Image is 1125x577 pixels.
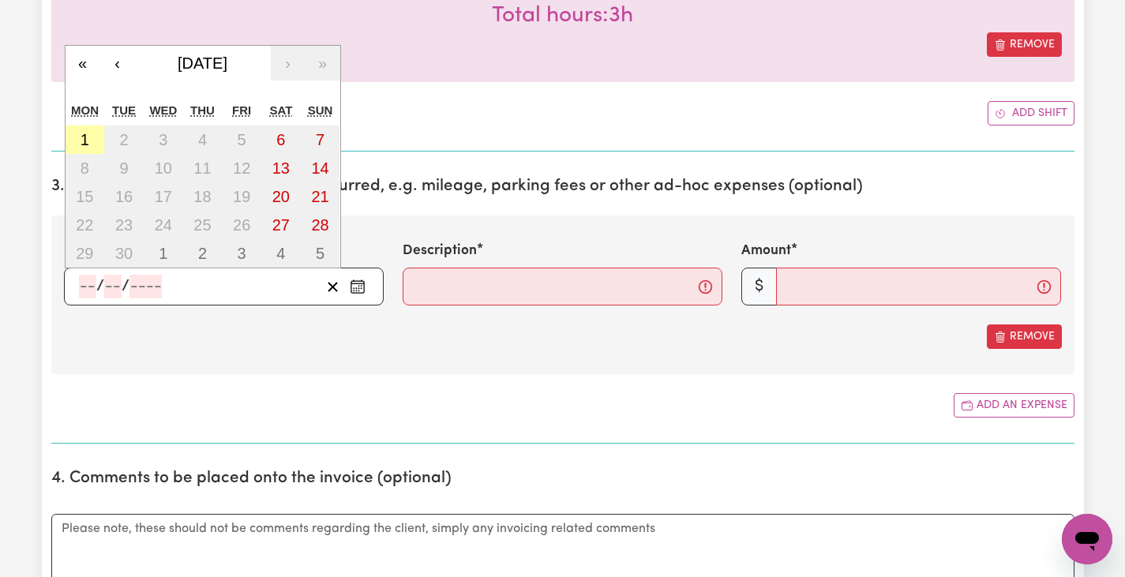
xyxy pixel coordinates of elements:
abbr: Wednesday [149,103,177,117]
abbr: 3 September 2025 [159,131,167,148]
input: -- [79,275,96,298]
abbr: 11 September 2025 [193,159,211,177]
abbr: 14 September 2025 [311,159,328,177]
label: Date [64,241,96,261]
button: » [306,46,340,81]
abbr: 1 September 2025 [81,131,89,148]
abbr: 2 October 2025 [198,245,207,262]
abbr: 21 September 2025 [311,188,328,205]
button: 1 October 2025 [144,239,183,268]
span: $ [741,268,777,305]
button: 25 September 2025 [183,211,223,239]
button: › [271,46,306,81]
abbr: 22 September 2025 [76,216,93,234]
abbr: 15 September 2025 [76,188,93,205]
button: 29 September 2025 [66,239,105,268]
button: 1 September 2025 [66,126,105,154]
span: Total hours worked: 3 hours [492,5,633,27]
iframe: Button to launch messaging window [1062,514,1112,564]
button: 5 September 2025 [222,126,261,154]
button: 19 September 2025 [222,182,261,211]
abbr: 18 September 2025 [193,188,211,205]
abbr: 12 September 2025 [233,159,250,177]
button: 2 October 2025 [183,239,223,268]
abbr: 4 October 2025 [276,245,285,262]
h2: 4. Comments to be placed onto the invoice (optional) [51,469,1074,489]
button: 6 September 2025 [261,126,301,154]
button: 4 September 2025 [183,126,223,154]
abbr: 9 September 2025 [119,159,128,177]
abbr: 16 September 2025 [115,188,133,205]
button: 14 September 2025 [301,154,340,182]
button: Add another shift [988,101,1074,126]
button: 13 September 2025 [261,154,301,182]
button: 28 September 2025 [301,211,340,239]
abbr: 25 September 2025 [193,216,211,234]
input: -- [104,275,122,298]
abbr: 10 September 2025 [155,159,172,177]
button: Enter the date of expense [345,275,370,298]
abbr: Sunday [308,103,333,117]
span: / [96,278,104,295]
abbr: 3 October 2025 [238,245,246,262]
button: Remove this shift [987,32,1062,57]
button: « [66,46,100,81]
button: Clear date [321,275,345,298]
abbr: Tuesday [112,103,136,117]
abbr: 17 September 2025 [155,188,172,205]
button: 9 September 2025 [104,154,144,182]
label: Amount [741,241,791,261]
button: 3 September 2025 [144,126,183,154]
button: 21 September 2025 [301,182,340,211]
abbr: Saturday [269,103,292,117]
button: 16 September 2025 [104,182,144,211]
abbr: 5 September 2025 [238,131,246,148]
span: [DATE] [178,54,227,72]
abbr: 2 September 2025 [119,131,128,148]
button: 4 October 2025 [261,239,301,268]
button: 30 September 2025 [104,239,144,268]
button: 7 September 2025 [301,126,340,154]
button: 27 September 2025 [261,211,301,239]
abbr: 13 September 2025 [272,159,290,177]
abbr: 5 October 2025 [316,245,324,262]
abbr: 4 September 2025 [198,131,207,148]
button: 12 September 2025 [222,154,261,182]
input: ---- [129,275,162,298]
abbr: 29 September 2025 [76,245,93,262]
abbr: 6 September 2025 [276,131,285,148]
abbr: 19 September 2025 [233,188,250,205]
label: Description [403,241,477,261]
button: 3 October 2025 [222,239,261,268]
button: 8 September 2025 [66,154,105,182]
span: / [122,278,129,295]
button: 26 September 2025 [222,211,261,239]
button: 5 October 2025 [301,239,340,268]
abbr: 20 September 2025 [272,188,290,205]
button: 20 September 2025 [261,182,301,211]
button: 10 September 2025 [144,154,183,182]
button: ‹ [100,46,135,81]
abbr: 26 September 2025 [233,216,250,234]
button: 22 September 2025 [66,211,105,239]
abbr: 1 October 2025 [159,245,167,262]
button: 24 September 2025 [144,211,183,239]
abbr: 8 September 2025 [81,159,89,177]
abbr: 27 September 2025 [272,216,290,234]
button: 15 September 2025 [66,182,105,211]
abbr: Thursday [190,103,215,117]
button: 18 September 2025 [183,182,223,211]
button: 11 September 2025 [183,154,223,182]
abbr: 7 September 2025 [316,131,324,148]
abbr: 24 September 2025 [155,216,172,234]
button: Add another expense [954,393,1074,418]
abbr: Monday [71,103,99,117]
abbr: Friday [232,103,251,117]
button: 23 September 2025 [104,211,144,239]
button: 2 September 2025 [104,126,144,154]
button: [DATE] [135,46,271,81]
button: Remove this expense [987,324,1062,349]
h2: 3. Include any additional expenses incurred, e.g. mileage, parking fees or other ad-hoc expenses ... [51,177,1074,197]
button: 17 September 2025 [144,182,183,211]
abbr: 30 September 2025 [115,245,133,262]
